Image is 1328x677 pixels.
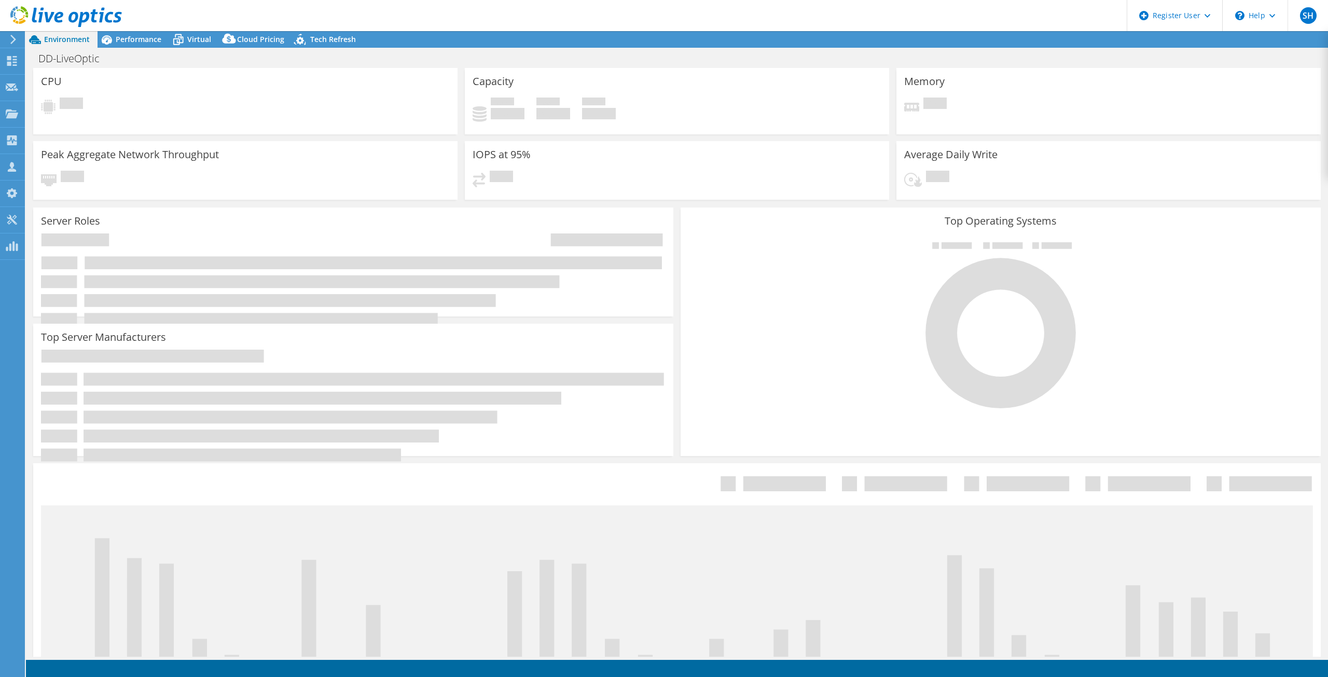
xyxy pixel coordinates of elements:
h1: DD-LiveOptic [34,53,116,64]
span: Pending [926,171,949,185]
h3: IOPS at 95% [473,149,531,160]
span: Cloud Pricing [237,34,284,44]
span: Environment [44,34,90,44]
span: SH [1300,7,1317,24]
span: Used [491,98,514,108]
span: Tech Refresh [310,34,356,44]
span: Pending [60,98,83,112]
h4: 0 GiB [536,108,570,119]
h3: Average Daily Write [904,149,998,160]
span: Virtual [187,34,211,44]
span: Total [582,98,605,108]
span: Pending [61,171,84,185]
h3: Memory [904,76,945,87]
span: Performance [116,34,161,44]
h3: Server Roles [41,215,100,227]
svg: \n [1235,11,1244,20]
span: Free [536,98,560,108]
span: Pending [923,98,947,112]
span: Pending [490,171,513,185]
h3: CPU [41,76,62,87]
h3: Top Operating Systems [688,215,1313,227]
h3: Peak Aggregate Network Throughput [41,149,219,160]
h3: Top Server Manufacturers [41,331,166,343]
h4: 0 GiB [491,108,524,119]
h3: Capacity [473,76,514,87]
h4: 0 GiB [582,108,616,119]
